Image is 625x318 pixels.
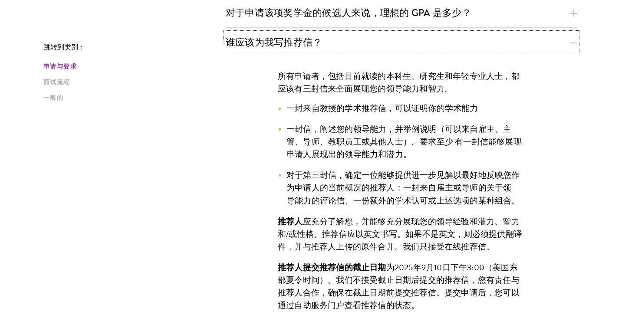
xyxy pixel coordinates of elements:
[286,102,478,115] font: 一封来自教授的学术推荐信，可以证明你的学术能力
[43,93,63,102] font: 一般的
[328,274,336,286] font: 。
[43,78,70,87] font: 面试流程
[419,82,453,95] font: 和智力。
[286,123,511,148] font: 一封信，阐述您的领导能力，并举例说明（可以来自雇主、主管、导师、教职员工或其他人士）。要求
[303,82,328,95] font: 三封信
[278,70,444,82] font: 所有申请者，包括目前就读的本科生、研究生
[43,93,220,102] a: 一般的
[437,135,464,148] font: 至少 有
[43,62,77,71] font: 申请与要求
[226,6,471,20] font: 对于申请该项奖学金的候选人来说，理想的 GPA 是多少？
[278,274,520,311] font: 我们不接受截止日期后提交的推荐信，您有责任与推荐人合作，确保在截止日期前提交推荐信。提交申请后，您可以通过自助服务门户查看推荐信的状态。
[370,194,520,207] font: 额外的学术认可或上述选项的某种组合。
[286,169,520,207] font: 对于第三封信，确定一位能够提供进一步见解以最好地反映您作为申请人的当前概况的推荐人：一封来自雇主或导师的关于领导
[43,42,85,52] font: 跳转到类别：
[226,33,577,52] button: 谁应该为我写推荐信？
[226,35,322,49] font: 谁应该为我写推荐信？
[278,261,386,274] font: 推荐人提交推荐信的截止日期
[278,261,518,286] font: 为2025年9月10日下午3:00（美国东部夏令时间）
[328,82,419,95] font: 来全面展现您的领导能力
[43,78,220,87] a: 面试流程
[278,70,520,95] font: 年轻专业人士，都应该有
[226,3,577,23] button: 对于申请该项奖学金的候选人来说，理想的 GPA 是多少？
[286,135,522,161] font: 一封信能够展现申请人展现出的领导能力和潜力。
[278,215,522,253] font: 应充分了解您，并能够充分展现您的领导经验和潜力、智力和/或性格。推荐信应以英文书写。如果不是英文，则必须提供翻译件，并与推荐人上传的原件合并。我们只接受在线推荐信。
[278,215,303,228] font: 推荐人
[444,70,453,82] font: 和
[295,194,370,207] font: 能力的评论信、一份
[43,62,220,71] a: 申请与要求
